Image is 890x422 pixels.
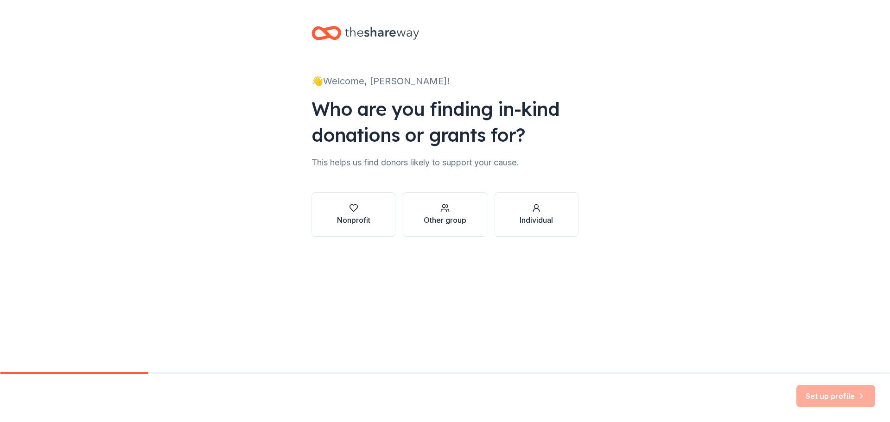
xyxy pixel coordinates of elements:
div: This helps us find donors likely to support your cause. [311,155,578,170]
button: Individual [495,192,578,237]
div: Individual [520,214,553,226]
div: Other group [424,214,466,226]
div: 👋 Welcome, [PERSON_NAME]! [311,74,578,88]
button: Nonprofit [311,192,395,237]
div: Nonprofit [337,214,370,226]
button: Other group [403,192,487,237]
div: Who are you finding in-kind donations or grants for? [311,96,578,148]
